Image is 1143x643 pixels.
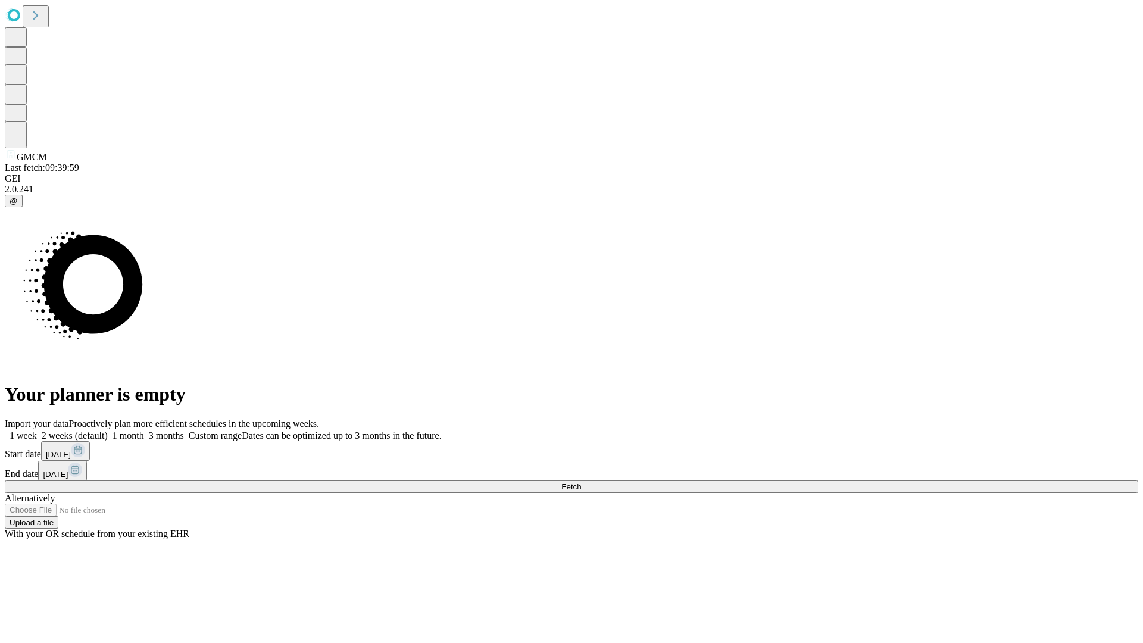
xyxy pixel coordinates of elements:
[69,419,319,429] span: Proactively plan more efficient schedules in the upcoming weeks.
[5,184,1138,195] div: 2.0.241
[5,529,189,539] span: With your OR schedule from your existing EHR
[46,450,71,459] span: [DATE]
[5,461,1138,480] div: End date
[10,196,18,205] span: @
[5,163,79,173] span: Last fetch: 09:39:59
[5,195,23,207] button: @
[5,419,69,429] span: Import your data
[113,430,144,441] span: 1 month
[5,516,58,529] button: Upload a file
[561,482,581,491] span: Fetch
[10,430,37,441] span: 1 week
[242,430,441,441] span: Dates can be optimized up to 3 months in the future.
[41,441,90,461] button: [DATE]
[5,383,1138,405] h1: Your planner is empty
[17,152,47,162] span: GMCM
[38,461,87,480] button: [DATE]
[5,480,1138,493] button: Fetch
[149,430,184,441] span: 3 months
[189,430,242,441] span: Custom range
[42,430,108,441] span: 2 weeks (default)
[5,173,1138,184] div: GEI
[5,493,55,503] span: Alternatively
[43,470,68,479] span: [DATE]
[5,441,1138,461] div: Start date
